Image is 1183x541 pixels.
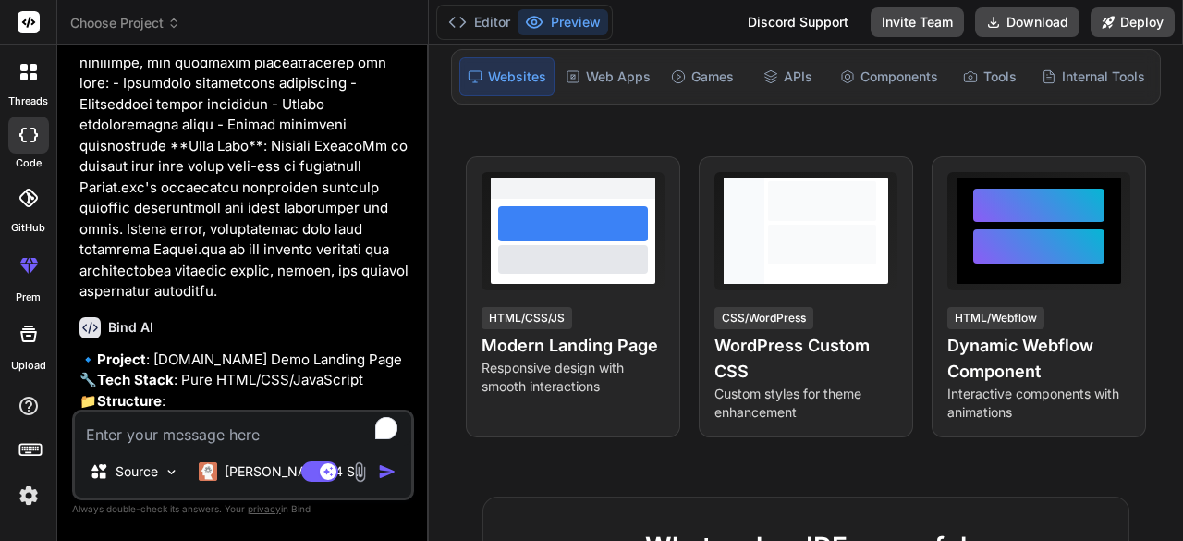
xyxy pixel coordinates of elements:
[248,503,281,514] span: privacy
[947,307,1044,329] div: HTML/Webflow
[225,462,362,481] p: [PERSON_NAME] 4 S..
[108,318,153,337] h6: Bind AI
[482,359,665,396] p: Responsive design with smooth interactions
[833,57,945,96] div: Components
[97,350,146,368] strong: Project
[13,480,44,511] img: settings
[72,500,414,518] p: Always double-check its answers. Your in Bind
[16,155,42,171] label: code
[97,371,174,388] strong: Tech Stack
[714,307,813,329] div: CSS/WordPress
[79,350,410,412] p: 🔹 : [DOMAIN_NAME] Demo Landing Page 🔧 : Pure HTML/CSS/JavaScript 📁 :
[116,462,158,481] p: Source
[714,333,897,385] h4: WordPress Custom CSS
[737,7,860,37] div: Discord Support
[871,7,964,37] button: Invite Team
[947,385,1130,422] p: Interactive components with animations
[97,392,162,410] strong: Structure
[11,220,45,236] label: GitHub
[949,57,1031,96] div: Tools
[349,461,371,483] img: attachment
[459,57,555,96] div: Websites
[662,57,743,96] div: Games
[11,358,46,374] label: Upload
[482,307,572,329] div: HTML/CSS/JS
[70,14,180,32] span: Choose Project
[975,7,1079,37] button: Download
[747,57,828,96] div: APIs
[714,385,897,422] p: Custom styles for theme enhancement
[1091,7,1175,37] button: Deploy
[16,289,41,305] label: prem
[164,464,179,480] img: Pick Models
[199,462,217,481] img: Claude 4 Sonnet
[75,412,411,446] textarea: To enrich screen reader interactions, please activate Accessibility in Grammarly extension settings
[8,93,48,109] label: threads
[947,333,1130,385] h4: Dynamic Webflow Component
[482,333,665,359] h4: Modern Landing Page
[441,9,518,35] button: Editor
[558,57,658,96] div: Web Apps
[378,462,396,481] img: icon
[518,9,608,35] button: Preview
[1034,57,1153,96] div: Internal Tools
